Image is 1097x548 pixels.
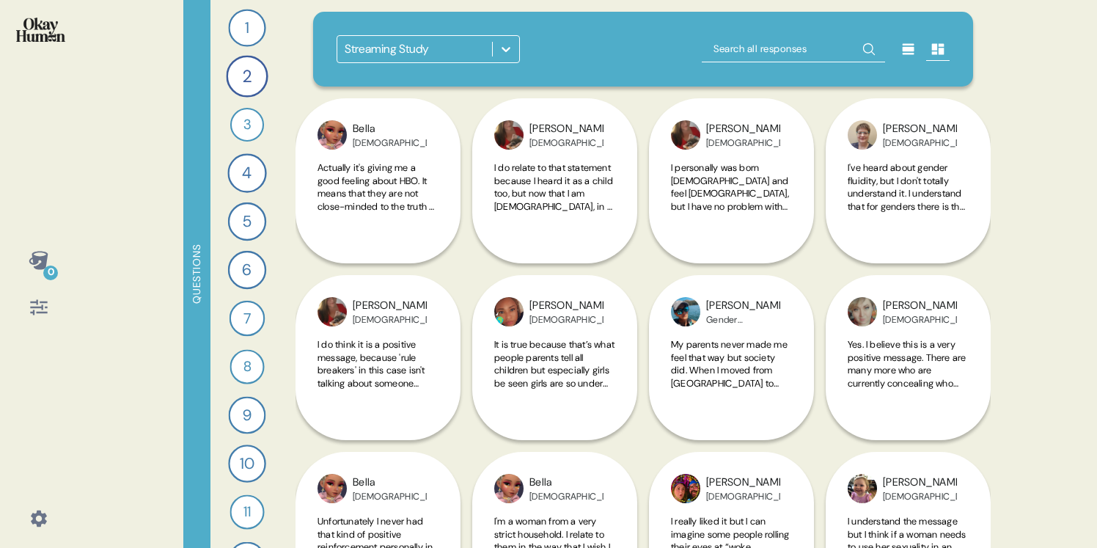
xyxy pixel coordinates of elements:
[16,18,65,42] img: okayhuman.3b1b6348.png
[848,297,877,326] img: profilepic_4354800454532330.jpg
[848,474,877,503] img: profilepic_5421586287914143.jpg
[226,55,268,97] div: 2
[529,314,603,326] div: [DEMOGRAPHIC_DATA]
[529,475,603,491] div: Bella
[353,314,427,326] div: [DEMOGRAPHIC_DATA]
[494,161,614,431] span: I do relate to that statement because I heard it as a child too, but now that I am [DEMOGRAPHIC_D...
[848,338,968,531] span: Yes. I believe this is a very positive message. There are many more who are currently concealing ...
[706,137,780,149] div: [DEMOGRAPHIC_DATA]
[318,297,347,326] img: profilepic_3836637996451556.jpg
[353,475,427,491] div: Bella
[671,297,700,326] img: profilepic_3886451644768794.jpg
[353,121,427,137] div: Bella
[494,474,524,503] img: profilepic_3882582785192891.jpg
[230,108,264,142] div: 3
[883,475,957,491] div: [PERSON_NAME]
[883,298,957,314] div: [PERSON_NAME]
[228,9,265,46] div: 1
[848,161,967,431] span: I've heard about gender fluidity, but I don't totally understand it. I understand that for gender...
[883,121,957,137] div: [PERSON_NAME]
[228,202,266,241] div: 5
[529,491,603,503] div: [DEMOGRAPHIC_DATA]
[318,161,438,444] span: Actually it's giving me a good feeling about HBO. It means that they are not close-minded to the ...
[883,137,957,149] div: [DEMOGRAPHIC_DATA]
[706,314,780,326] div: Gender Nonconforming
[883,491,957,503] div: [DEMOGRAPHIC_DATA]
[494,338,614,531] span: It is true because that’s what people parents tell all children but especially girls be seen girl...
[353,491,427,503] div: [DEMOGRAPHIC_DATA]
[671,120,700,150] img: profilepic_3836637996451556.jpg
[230,349,264,384] div: 8
[345,40,429,58] div: Streaming Study
[883,314,957,326] div: [DEMOGRAPHIC_DATA]
[43,266,58,280] div: 0
[228,251,266,289] div: 6
[318,474,347,503] img: profilepic_3882582785192891.jpg
[706,298,780,314] div: [PERSON_NAME]
[230,494,264,529] div: 11
[529,137,603,149] div: [DEMOGRAPHIC_DATA]
[706,491,780,503] div: [DEMOGRAPHIC_DATA]
[228,445,266,483] div: 10
[848,120,877,150] img: profilepic_3908724769214658.jpg
[230,301,265,337] div: 7
[353,298,427,314] div: [PERSON_NAME]
[706,475,780,491] div: [PERSON_NAME]
[227,153,266,192] div: 4
[494,120,524,150] img: profilepic_3836637996451556.jpg
[318,120,347,150] img: profilepic_3882582785192891.jpg
[494,297,524,326] img: profilepic_3969633979786601.jpg
[529,298,603,314] div: [PERSON_NAME]
[353,137,427,149] div: [DEMOGRAPHIC_DATA]
[229,397,266,434] div: 9
[671,338,792,531] span: My parents never made me feel that way but society did. When I moved from [GEOGRAPHIC_DATA] to he...
[706,121,780,137] div: [PERSON_NAME]
[671,161,792,418] span: I personally was born [DEMOGRAPHIC_DATA] and feel [DEMOGRAPHIC_DATA], but I have no problem with ...
[671,474,700,503] img: profilepic_4210822865649924.jpg
[702,36,885,62] input: Search all responses
[529,121,603,137] div: [PERSON_NAME]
